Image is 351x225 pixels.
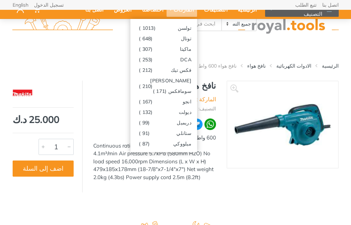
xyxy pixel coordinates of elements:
[130,96,197,107] a: انجو(167 )
[130,117,197,128] a: دريميل(99 )
[13,161,74,177] button: اضف إلى السلة
[130,33,197,43] a: توتال(648 )
[276,62,311,69] a: الادوات الكهربائية
[139,57,153,62] span: (253 )
[295,2,317,7] a: تتبع الطلب
[93,142,216,182] div: Continuous rating Input 600W Air volume 4.1m³/min Air pressure 5.7kPa (580mm H2O) No load speed 1...
[130,86,197,96] a: سومافكس(171 )
[204,118,216,130] img: wa.webp
[139,25,156,31] span: (1013 )
[130,54,197,64] a: DCA(253 )
[13,62,339,69] nav: breadcrumb
[93,134,216,181] div: 600 واط
[234,104,331,146] img: Royal Tools - نافخ هواء 600 واط
[139,130,150,136] span: (91 )
[12,14,113,34] img: royal.tools Logo
[139,99,153,104] span: (167 )
[93,81,216,91] h1: نافخ هواء 600 واط
[13,115,74,124] div: 25.000 د.ك
[139,46,153,52] span: (307 )
[130,128,197,138] a: ستانلي(91 )
[139,120,150,125] span: (99 )
[139,36,153,41] span: (648 )
[183,95,216,103] li: الماركة :
[139,83,153,89] span: (210 )
[130,138,197,149] a: ميلووكي(87 )
[130,107,197,117] a: ديولت(132 )
[188,62,237,69] li: نافخ هواء 600 واط
[34,2,64,7] a: تسجيل الدخول
[139,109,153,115] span: (132 )
[322,62,339,69] a: الرئيسية
[153,88,167,94] span: (171 )
[130,64,197,75] a: فكس تيك(212 )
[247,62,266,69] a: نافخ هواء
[221,17,256,30] select: Category
[130,43,197,54] a: ماكيتا(307 )
[322,2,339,7] a: اتصل بنا
[238,14,339,34] img: royal.tools Logo
[130,75,197,86] a: [PERSON_NAME](210 )
[13,2,28,7] a: English
[139,67,153,73] span: (212 )
[13,84,33,102] img: ماكيتا
[139,141,150,146] span: (87 )
[130,22,197,33] a: تولسن(1013 )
